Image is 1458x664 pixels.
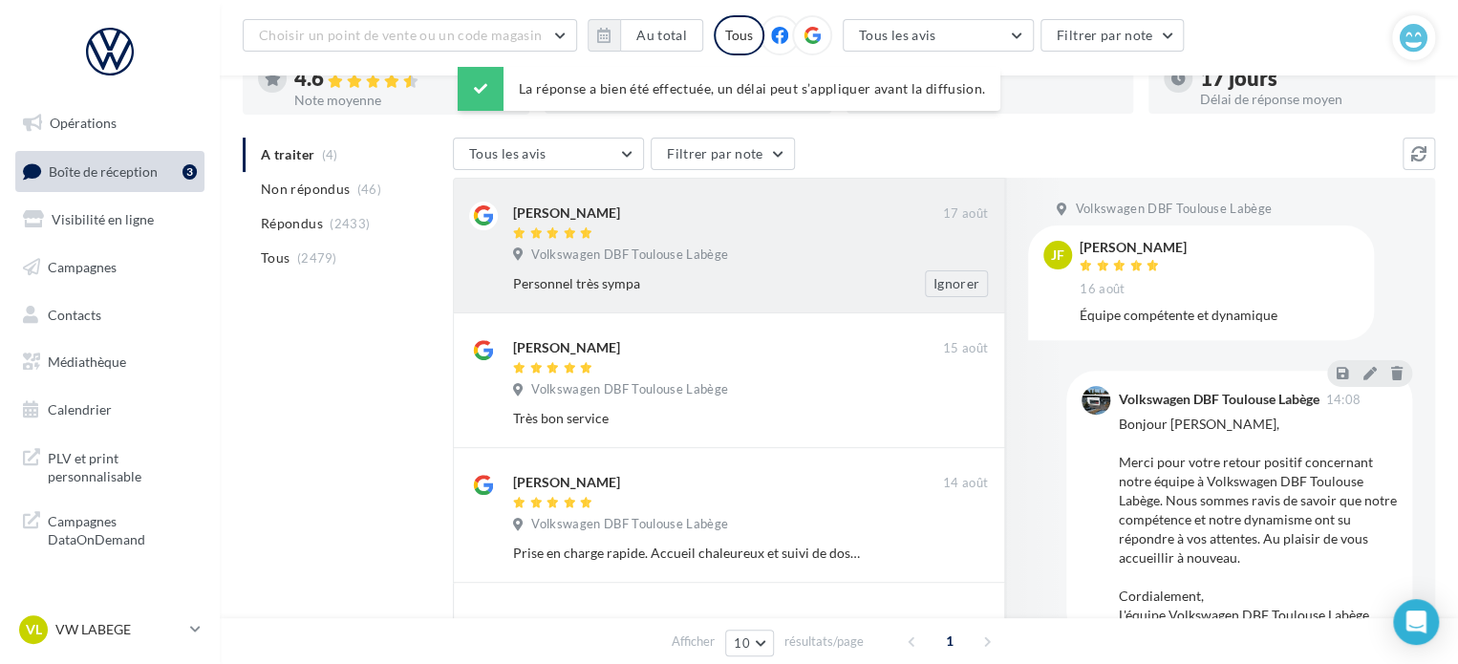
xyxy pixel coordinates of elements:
a: Médiathèque [11,342,208,382]
span: 16 août [1080,281,1125,298]
div: La réponse a bien été effectuée, un délai peut s’appliquer avant la diffusion. [458,67,1000,111]
span: Tous les avis [469,145,547,161]
a: VL VW LABEGE [15,611,204,648]
div: [PERSON_NAME] [513,203,620,223]
button: Au total [588,19,703,52]
span: JF [1051,246,1064,265]
span: Contacts [48,306,101,322]
span: Volkswagen DBF Toulouse Labège [531,516,728,533]
span: VL [26,620,42,639]
span: 15 août [943,340,988,357]
div: [PERSON_NAME] [1080,241,1187,254]
div: Bonjour [PERSON_NAME], Merci pour votre retour positif concernant notre équipe à Volkswagen DBF T... [1118,415,1397,625]
a: Boîte de réception3 [11,151,208,192]
div: 4.6 [294,68,514,90]
div: Équipe compétente et dynamique [1080,306,1359,325]
span: (2433) [330,216,370,231]
button: 10 [725,630,774,656]
span: PLV et print personnalisable [48,445,197,486]
span: Tous [261,248,289,268]
span: Campagnes [48,259,117,275]
span: Volkswagen DBF Toulouse Labège [531,381,728,398]
button: Filtrer par note [651,138,795,170]
span: 1 [934,626,965,656]
div: [PERSON_NAME] [513,338,620,357]
div: Tous [714,15,764,55]
a: Calendrier [11,390,208,430]
a: PLV et print personnalisable [11,438,208,494]
div: Taux de réponse [898,93,1118,106]
button: Choisir un point de vente ou un code magasin [243,19,577,52]
span: Volkswagen DBF Toulouse Labège [531,246,728,264]
span: Opérations [50,115,117,131]
span: 14 août [943,475,988,492]
div: [PERSON_NAME] [513,473,620,492]
span: Afficher [672,632,715,651]
div: Note moyenne [294,94,514,107]
div: 17 jours [1200,68,1420,89]
span: Calendrier [48,401,112,418]
div: Très bon service [513,409,864,428]
div: 98 % [898,68,1118,89]
span: Non répondus [261,180,350,199]
a: Opérations [11,103,208,143]
span: résultats/page [784,632,864,651]
span: Boîte de réception [49,162,158,179]
div: Personnel très sympa [513,274,864,293]
div: 3 [182,164,197,180]
span: Choisir un point de vente ou un code magasin [259,27,542,43]
div: Volkswagen DBF Toulouse Labège [1118,393,1319,406]
span: 17 août [943,205,988,223]
a: Contacts [11,295,208,335]
span: Campagnes DataOnDemand [48,508,197,549]
button: Filtrer par note [1040,19,1185,52]
span: Médiathèque [48,353,126,370]
button: Au total [620,19,703,52]
div: Prise en charge rapide. Accueil chaleureux et suivi de dossier au top. Bravo et merci [513,544,864,563]
span: Volkswagen DBF Toulouse Labège [1075,201,1272,218]
button: Ignorer [925,270,988,297]
span: Visibilité en ligne [52,211,154,227]
a: Visibilité en ligne [11,200,208,240]
span: (46) [357,182,381,197]
span: 10 [734,635,750,651]
span: (2479) [297,250,337,266]
span: Répondus [261,214,323,233]
a: Campagnes [11,247,208,288]
button: Tous les avis [843,19,1034,52]
div: Open Intercom Messenger [1393,599,1439,645]
span: 14:08 [1325,394,1361,406]
a: Campagnes DataOnDemand [11,501,208,557]
button: Tous les avis [453,138,644,170]
div: Délai de réponse moyen [1200,93,1420,106]
span: Tous les avis [859,27,936,43]
p: VW LABEGE [55,620,182,639]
